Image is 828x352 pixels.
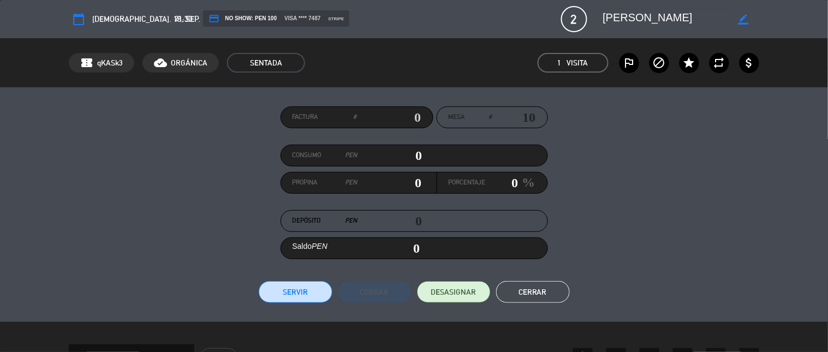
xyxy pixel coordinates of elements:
[175,13,192,26] span: 21:30
[209,13,219,24] i: credit_card
[558,57,562,69] span: 1
[738,14,748,25] i: border_color
[519,172,535,193] em: %
[69,9,88,29] button: calendar_today
[154,56,167,69] i: cloud_done
[227,53,305,73] span: SENTADA
[259,281,332,303] button: Servir
[623,56,636,69] i: outlined_flag
[346,216,358,226] em: PEN
[354,112,357,123] em: #
[743,56,756,69] i: attach_money
[329,15,344,22] span: stripe
[357,109,421,126] input: 0
[496,281,570,303] button: Cerrar
[567,57,588,69] em: Visita
[449,112,465,123] span: Mesa
[713,56,726,69] i: repeat
[561,6,587,32] span: 2
[293,150,358,161] label: Consumo
[338,281,412,303] button: Cobrar
[345,177,357,188] em: PEN
[293,112,357,123] label: Factura
[653,56,666,69] i: block
[449,177,486,188] label: Porcentaje
[209,13,277,24] span: NO SHOW: PEN 100
[346,150,358,161] em: PEN
[492,109,536,126] input: number
[486,175,519,191] input: 0
[293,216,358,226] label: Depósito
[417,281,491,303] button: DESASIGNAR
[80,56,93,69] span: confirmation_number
[489,112,492,123] em: #
[293,177,358,188] label: Propina
[683,56,696,69] i: star
[171,57,207,69] span: ORGÁNICA
[312,242,327,250] em: PEN
[293,240,328,253] label: Saldo
[97,57,123,69] span: qKASk3
[431,287,476,298] span: DESASIGNAR
[72,13,85,26] i: calendar_today
[92,13,200,26] span: [DEMOGRAPHIC_DATA]. 18, sep.
[357,175,422,191] input: 0
[358,147,422,164] input: 0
